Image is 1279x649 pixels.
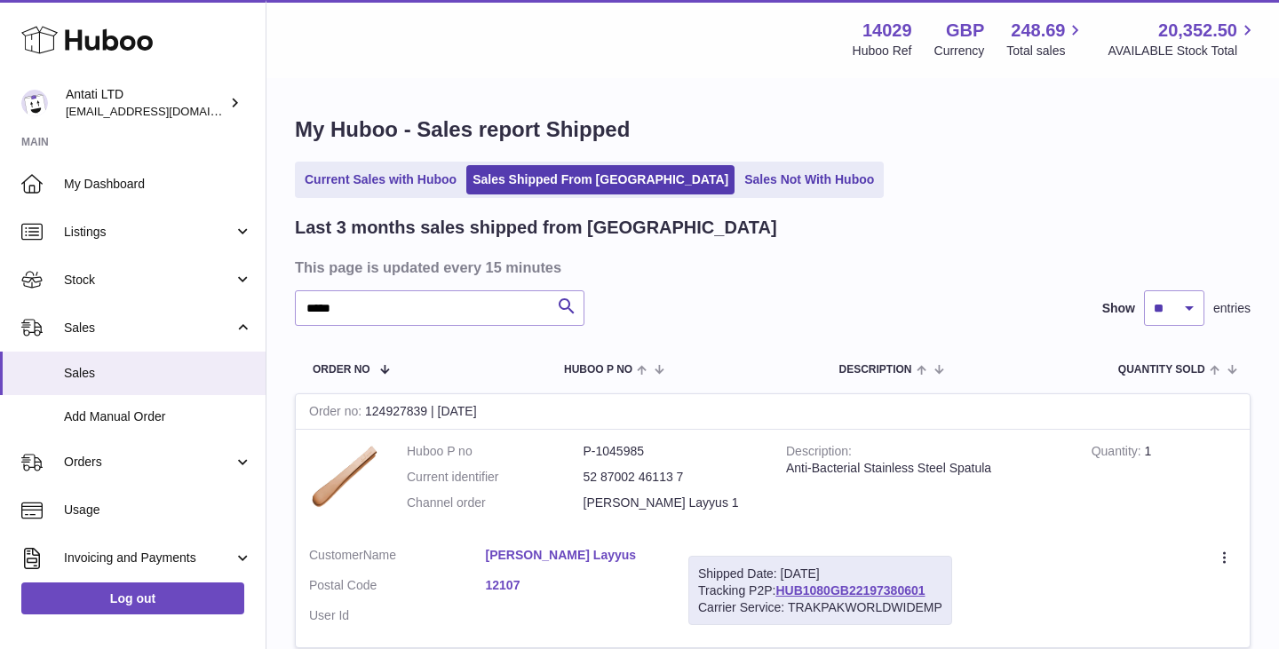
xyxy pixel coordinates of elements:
span: Sales [64,365,252,382]
span: entries [1213,300,1251,317]
span: AVAILABLE Stock Total [1108,43,1258,59]
span: Total sales [1006,43,1085,59]
dd: 52 87002 46113 7 [584,469,760,486]
span: Orders [64,454,234,471]
strong: Description [786,444,852,463]
span: Customer [309,548,363,562]
a: Log out [21,582,244,614]
span: Listings [64,224,234,241]
div: Tracking P2P: [688,556,952,626]
dt: Channel order [407,495,584,511]
a: Current Sales with Huboo [298,165,463,194]
div: Anti-Bacterial Stainless Steel Spatula [786,460,1065,477]
h1: My Huboo - Sales report Shipped [295,115,1251,144]
label: Show [1102,300,1135,317]
dd: [PERSON_NAME] Layyus 1 [584,495,760,511]
span: 20,352.50 [1158,19,1237,43]
a: HUB1080GB22197380601 [775,583,925,598]
dt: Huboo P no [407,443,584,460]
dt: Postal Code [309,577,486,598]
dt: Current identifier [407,469,584,486]
span: Description [838,364,911,376]
div: Huboo Ref [853,43,912,59]
img: toufic@antatiskin.com [21,90,48,116]
span: Stock [64,272,234,289]
span: Huboo P no [564,364,632,376]
dt: Name [309,547,486,568]
div: Antati LTD [66,86,226,120]
a: [PERSON_NAME] Layyus [486,547,663,564]
span: Invoicing and Payments [64,550,234,566]
span: 248.69 [1011,19,1065,43]
span: Quantity Sold [1118,364,1205,376]
strong: GBP [946,19,984,43]
strong: Quantity [1092,444,1145,463]
span: Usage [64,502,252,518]
span: [EMAIL_ADDRESS][DOMAIN_NAME] [66,104,261,118]
dt: User Id [309,607,486,624]
h3: This page is updated every 15 minutes [295,257,1246,277]
a: 12107 [486,577,663,594]
div: Shipped Date: [DATE] [698,566,942,582]
img: 1748338271.png [309,443,380,510]
a: 248.69 Total sales [1006,19,1085,59]
a: 20,352.50 AVAILABLE Stock Total [1108,19,1258,59]
a: Sales Shipped From [GEOGRAPHIC_DATA] [466,165,735,194]
span: Sales [64,320,234,336]
span: My Dashboard [64,176,252,193]
div: Carrier Service: TRAKPAKWORLDWIDEMP [698,599,942,616]
strong: 14029 [862,19,912,43]
h2: Last 3 months sales shipped from [GEOGRAPHIC_DATA] [295,216,777,240]
span: Add Manual Order [64,408,252,425]
div: 124927839 | [DATE] [296,394,1250,430]
strong: Order no [309,404,365,423]
td: 1 [1078,430,1250,534]
dd: P-1045985 [584,443,760,460]
span: Order No [313,364,370,376]
a: Sales Not With Huboo [738,165,880,194]
div: Currency [934,43,985,59]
